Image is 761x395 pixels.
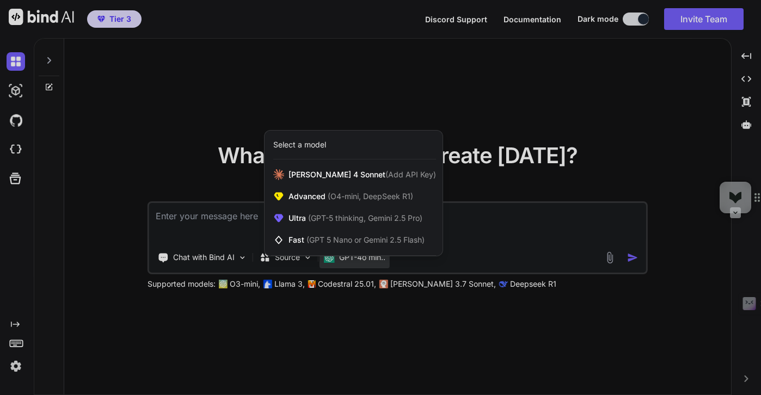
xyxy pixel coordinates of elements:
[385,170,436,179] span: (Add API Key)
[289,213,422,224] span: Ultra
[326,192,413,201] span: (O4-mini, DeepSeek R1)
[289,191,413,202] span: Advanced
[306,213,422,223] span: (GPT-5 thinking, Gemini 2.5 Pro)
[306,235,425,244] span: (GPT 5 Nano or Gemini 2.5 Flash)
[289,234,425,245] span: Fast
[273,139,326,150] div: Select a model
[289,169,436,180] span: [PERSON_NAME] 4 Sonnet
